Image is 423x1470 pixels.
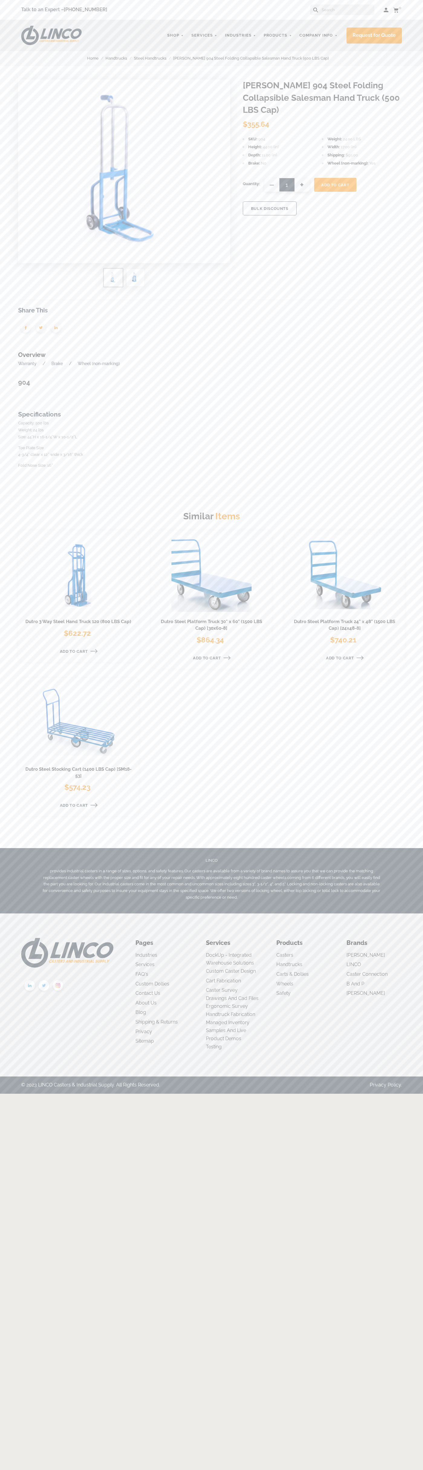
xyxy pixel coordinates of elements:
a: Wheels [276,981,293,987]
a: Home [87,55,106,62]
a: / [43,361,45,366]
a: Handtruck Fabrication [206,1011,255,1017]
h1: 904 [18,378,405,387]
img: LINCO CASTERS & INDUSTRIAL SUPPLY [21,26,82,45]
img: group-1950.png [18,321,33,336]
a: Products [261,30,295,41]
li: Pages [135,938,191,948]
a: [PERSON_NAME] [347,990,385,996]
span: SKU [248,137,257,141]
a: Cart Fabrication [206,978,241,984]
button: BULK DISCOUNTS [243,201,297,215]
a: Safety [276,990,291,996]
h3: Share This [18,306,405,315]
span: 11.00 (in) [262,153,277,157]
a: Dutro Steel Platform Truck 24" x 48" (1500 LBS Cap) [24x48-8] [294,619,395,631]
a: Blog [135,1009,146,1015]
a: Overview [18,351,46,358]
li: Brands [347,938,402,948]
a: Steel Handtrucks [134,55,173,62]
a: Testing [206,1044,222,1050]
div: © 2023 LINCO Casters & Industrial Supply. All Rights Reserved. [21,1081,160,1089]
a: Ergonomic Survey [206,1003,248,1009]
img: twitter.png [37,979,51,994]
a: Brake [51,361,63,366]
span: No [261,161,266,165]
a: Privacy [135,1029,152,1034]
a: Shipping & Returns [135,1019,178,1025]
span: Shipping [327,153,345,157]
p: 4-3/4″ clear x 12″ wide x 3/16″ thick [18,445,405,459]
a: Add to Cart [156,652,258,664]
span: Weight [327,137,342,141]
h1: [PERSON_NAME] 904 Steel Folding Collapsible Salesman Hand Truck (500 LBS Cap) [243,80,405,116]
a: / [69,361,72,366]
span: $740.21 [330,635,356,644]
span: Add to Cart [193,656,221,660]
p: Capacity: 500 lbs Weight: 24 lbs Size: 44″H x 16-1/4″W x 10-1/2″L [18,409,405,441]
span: + [294,178,310,192]
a: Handtrucks [276,962,302,967]
a: FAQ's [135,971,148,977]
p: Fold Nose Size: 16″ [18,462,405,469]
a: [PERSON_NAME] 904 Steel Folding Collapsible Salesman Hand Truck (500 LBS Cap) [173,55,336,62]
span: 24.00 LBS [343,137,361,141]
a: [PERSON_NAME] [347,952,385,958]
img: LINCO CASTERS & INDUSTRIAL SUPPLY [21,938,113,968]
span: Add to Cart [60,803,88,808]
span: Toe Plate Size [18,446,44,450]
a: DockUp - Integrated Warehouse Solutions [206,952,254,966]
img: group-1951.png [48,321,63,336]
span: Talk to an Expert – [21,6,107,14]
a: [PHONE_NUMBER] [64,7,107,12]
img: linkedin.png [23,979,37,994]
a: Carts & Dollies [276,971,309,977]
span: Brake [248,161,260,165]
span: $864.34 [197,635,224,644]
a: Samples and Live Product Demos [206,1027,246,1041]
a: Dutro Steel Platform Truck 30" x 60" (1500 LBS Cap) [30x60-8] [161,619,262,631]
a: Shop [164,30,187,41]
img: instagram.png [51,979,65,994]
a: Caster Connection [347,971,388,977]
span: Specifications [18,410,61,418]
span: Wheel (non-marking) [327,161,368,165]
li: Products [276,938,332,948]
a: Industries [222,30,259,41]
span: Yes [369,161,376,165]
a: Warranty [18,361,37,366]
a: B and P [347,981,364,987]
a: Contact Us [135,990,160,996]
a: Industries [135,952,157,958]
span: Add to Cart [326,656,354,660]
img: Dutro 904 Steel Folding Collapsible Salesman Hand Truck (500 LBS Cap) [27,80,221,261]
a: Casters [276,952,293,958]
a: Caster Survey [206,987,238,993]
a: Custom Dollies [135,981,169,987]
a: Dutro 3 Way Steel Hand Truck 120 (800 LBS Cap) [25,619,131,624]
img: Dutro 904 Steel Folding Collapsible Salesman Hand Truck (500 LBS Cap) [107,272,120,284]
a: About us [135,1000,157,1006]
span: $95.00 [346,153,358,157]
a: Wheel (non-marking) [78,361,120,366]
span: — [264,178,279,192]
a: Privacy Policy. [370,1082,402,1088]
a: Sitemap [135,1038,154,1044]
a: Handtrucks [106,55,134,62]
span: Items [214,511,240,521]
span: Add To Cart [321,183,349,187]
a: LINCO [347,962,361,967]
a: Log in [383,7,389,13]
a: 0 [393,6,402,14]
a: Company Info [296,30,340,41]
span: Quantity [243,178,260,190]
a: Services [135,962,155,967]
a: Dutro Steel Stocking Cart (1400 LBS Cap) [SM18-53] [25,766,132,779]
a: Custom Caster Design [206,968,256,974]
a: Services [188,30,220,41]
span: 904 [258,137,265,141]
input: Search [321,5,374,15]
p: provides industrial casters in a range of sizes, options, and safety features. Our casters are av... [42,868,381,900]
span: 17.00 (in) [341,145,356,149]
h2: Similar [18,510,405,523]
